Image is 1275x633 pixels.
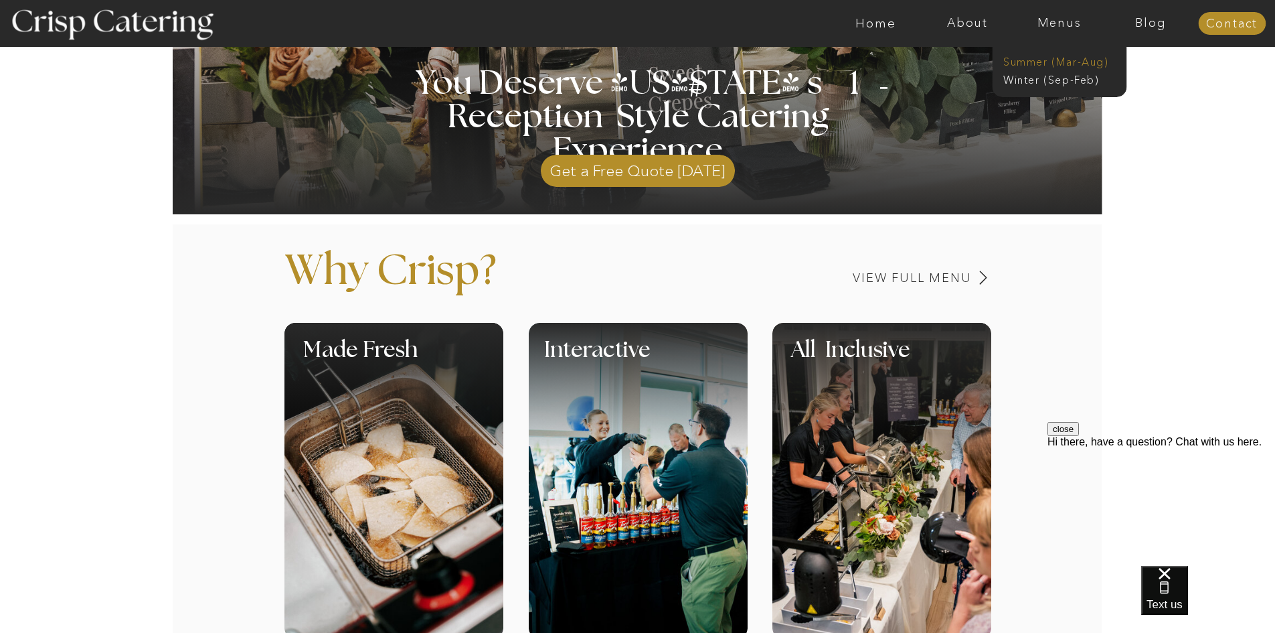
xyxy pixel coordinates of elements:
a: About [922,17,1013,30]
iframe: podium webchat widget prompt [1047,422,1275,583]
h1: Made Fresh [303,340,550,379]
h3: # [659,74,735,113]
a: Blog [1105,17,1197,30]
p: Why Crisp? [284,251,645,312]
h1: All Inclusive [791,340,1031,379]
h3: ' [634,68,689,101]
a: Contact [1198,17,1266,31]
h1: You Deserve [US_STATE] s 1 Reception Style Catering Experience [369,67,907,167]
a: Get a Free Quote [DATE] [541,148,735,187]
a: View Full Menu [760,272,972,285]
a: Home [830,17,922,30]
iframe: podium webchat widget bubble [1141,566,1275,633]
h3: ' [853,52,892,128]
h1: Interactive [544,340,831,379]
a: Summer (Mar-Aug) [1003,54,1123,67]
a: Winter (Sep-Feb) [1003,72,1113,85]
a: Menus [1013,17,1105,30]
